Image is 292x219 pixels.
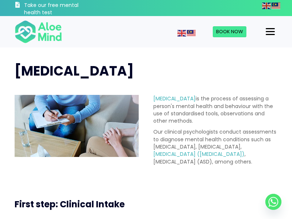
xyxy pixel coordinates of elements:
p: Our clinical psychologists conduct assessments to diagnose mental health conditions such as [MEDI... [153,128,277,165]
img: ms [187,30,196,36]
a: Malay [187,29,196,36]
a: English [177,29,187,36]
img: en [177,30,186,36]
a: Whatsapp [265,194,281,210]
a: [MEDICAL_DATA] [153,95,196,102]
span: Book Now [216,28,243,35]
p: is the process of assessing a person's mental health and behaviour with the use of standardised t... [153,95,277,124]
a: Take our free mental health test [15,2,93,16]
img: ms [272,3,280,9]
a: Malay [272,1,281,9]
img: Aloe mind Logo [15,20,62,44]
h3: Take our free mental health test [24,2,93,16]
a: English [262,1,272,9]
img: psychological assessment [15,95,139,157]
img: en [262,3,271,9]
a: [MEDICAL_DATA] ([MEDICAL_DATA]) [153,150,245,158]
button: Menu [263,26,278,38]
a: Book Now [213,26,246,37]
span: [MEDICAL_DATA] [15,62,134,80]
span: First step: Clinical Intake [15,198,125,210]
